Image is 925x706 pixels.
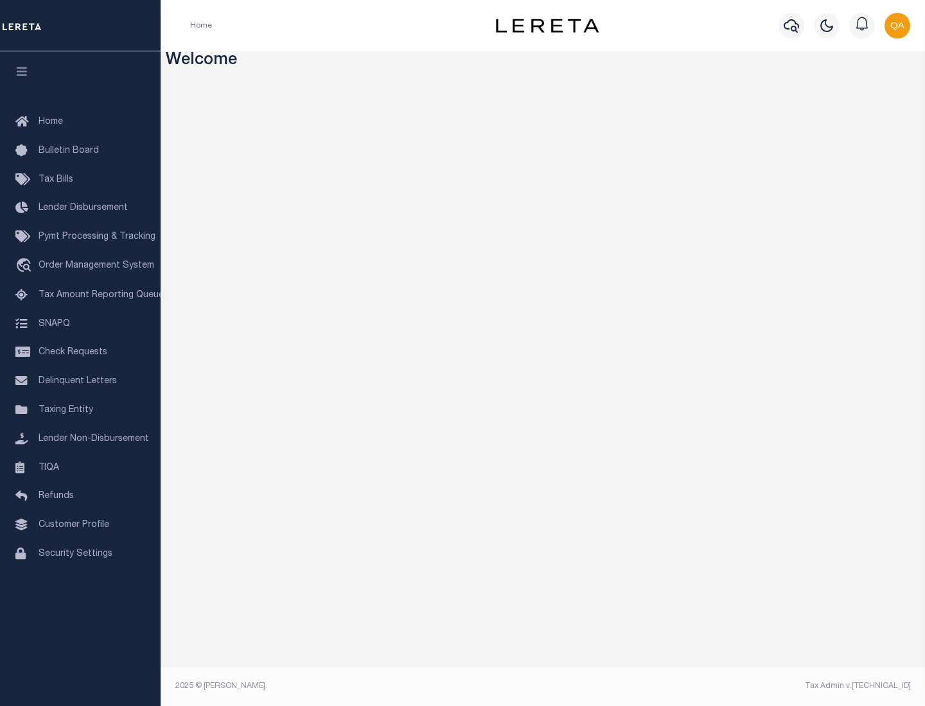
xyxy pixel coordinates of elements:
div: Tax Admin v.[TECHNICAL_ID] [552,680,911,692]
li: Home [190,20,212,31]
span: Check Requests [39,348,107,357]
span: Taxing Entity [39,406,93,415]
span: Lender Non-Disbursement [39,435,149,443]
span: Home [39,117,63,126]
span: Customer Profile [39,521,109,529]
div: 2025 © [PERSON_NAME]. [166,680,543,692]
span: Delinquent Letters [39,377,117,386]
span: TIQA [39,463,59,472]
span: Refunds [39,492,74,501]
span: Security Settings [39,549,112,558]
span: Tax Bills [39,175,73,184]
span: SNAPQ [39,319,70,328]
h3: Welcome [166,51,921,71]
span: Tax Amount Reporting Queue [39,291,164,300]
span: Lender Disbursement [39,203,128,212]
span: Bulletin Board [39,146,99,155]
i: travel_explore [15,258,36,275]
span: Order Management System [39,261,154,270]
img: logo-dark.svg [496,19,599,33]
img: svg+xml;base64,PHN2ZyB4bWxucz0iaHR0cDovL3d3dy53My5vcmcvMjAwMC9zdmciIHBvaW50ZXItZXZlbnRzPSJub25lIi... [885,13,910,39]
span: Pymt Processing & Tracking [39,232,155,241]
